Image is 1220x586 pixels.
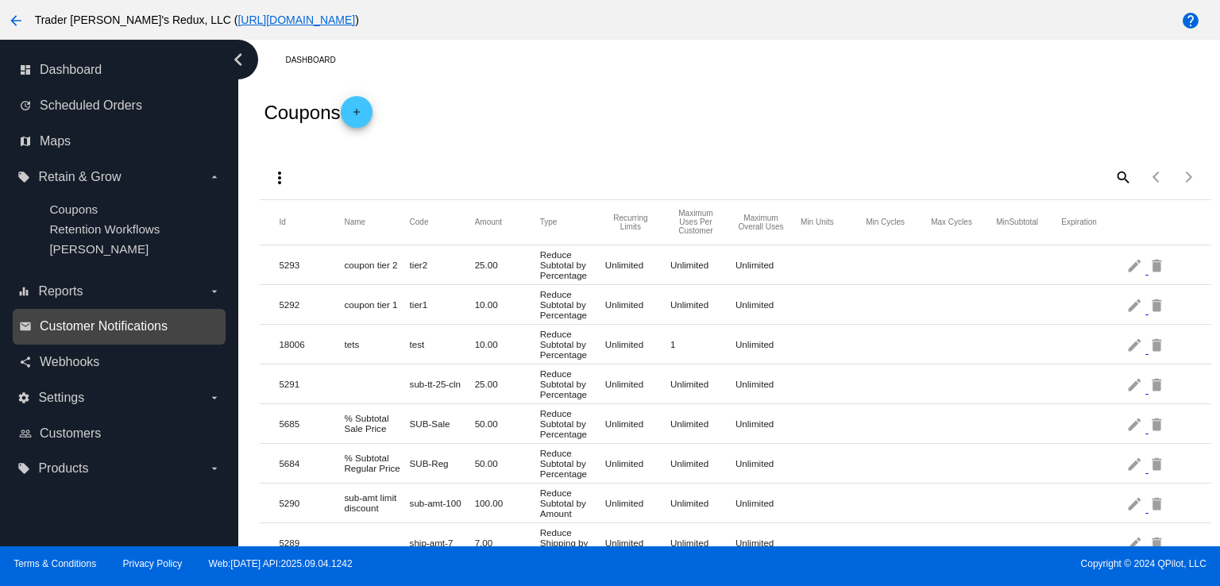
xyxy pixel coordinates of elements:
[410,494,475,512] mat-cell: sub-amt-100
[6,11,25,30] mat-icon: arrow_back
[1126,411,1145,436] mat-icon: edit
[1149,411,1168,436] mat-icon: delete
[475,256,540,274] mat-cell: 25.00
[14,558,96,569] a: Terms & Conditions
[670,209,721,235] button: Change sorting for CustomerConversionLimits
[670,375,735,393] mat-cell: Unlimited
[40,355,99,369] span: Webhooks
[1126,292,1145,317] mat-icon: edit
[208,171,221,183] i: arrow_drop_down
[670,534,735,552] mat-cell: Unlimited
[264,96,372,128] h2: Coupons
[735,414,801,433] mat-cell: Unlimited
[475,375,540,393] mat-cell: 25.00
[40,63,102,77] span: Dashboard
[475,454,540,472] mat-cell: 50.00
[540,285,605,324] mat-cell: Reduce Subtotal by Percentage
[40,426,101,441] span: Customers
[1149,491,1168,515] mat-icon: delete
[1149,372,1168,396] mat-icon: delete
[931,218,972,227] button: Change sorting for MaxCycles
[1126,253,1145,277] mat-icon: edit
[345,409,410,438] mat-cell: % Subtotal Sale Price
[605,256,670,274] mat-cell: Unlimited
[279,375,344,393] mat-cell: 5291
[208,391,221,404] i: arrow_drop_down
[670,414,735,433] mat-cell: Unlimited
[1149,253,1168,277] mat-icon: delete
[19,99,32,112] i: update
[19,421,221,446] a: people_outline Customers
[208,462,221,475] i: arrow_drop_down
[279,454,344,472] mat-cell: 5684
[605,534,670,552] mat-cell: Unlimited
[410,414,475,433] mat-cell: SUB-Sale
[410,256,475,274] mat-cell: tier2
[1149,292,1168,317] mat-icon: delete
[279,414,344,433] mat-cell: 5685
[1126,530,1145,555] mat-icon: edit
[605,414,670,433] mat-cell: Unlimited
[208,285,221,298] i: arrow_drop_down
[605,295,670,314] mat-cell: Unlimited
[49,202,98,216] a: Coupons
[410,454,475,472] mat-cell: SUB-Reg
[40,319,168,333] span: Customer Notifications
[279,335,344,353] mat-cell: 18006
[38,461,88,476] span: Products
[17,285,30,298] i: equalizer
[735,375,801,393] mat-cell: Unlimited
[735,214,786,231] button: Change sorting for SiteConversionLimits
[345,256,410,274] mat-cell: coupon tier 2
[345,218,366,227] button: Change sorting for Name
[475,335,540,353] mat-cell: 10.00
[40,134,71,148] span: Maps
[279,218,285,227] button: Change sorting for Id
[1126,372,1145,396] mat-icon: edit
[605,335,670,353] mat-cell: Unlimited
[996,218,1038,227] button: Change sorting for MinSubtotal
[1126,491,1145,515] mat-icon: edit
[540,523,605,562] mat-cell: Reduce Shipping by Amount
[19,320,32,333] i: email
[475,494,540,512] mat-cell: 100.00
[270,168,289,187] mat-icon: more_vert
[410,534,475,552] mat-cell: ship-amt-7
[123,558,183,569] a: Privacy Policy
[19,349,221,375] a: share Webhooks
[38,284,83,299] span: Reports
[1149,530,1168,555] mat-icon: delete
[345,335,410,353] mat-cell: tets
[735,454,801,472] mat-cell: Unlimited
[237,13,355,26] a: [URL][DOMAIN_NAME]
[19,93,221,118] a: update Scheduled Orders
[345,488,410,517] mat-cell: sub-amt limit discount
[19,356,32,368] i: share
[19,427,32,440] i: people_outline
[279,494,344,512] mat-cell: 5290
[475,534,540,552] mat-cell: 7.00
[49,222,160,236] a: Retention Workflows
[345,295,410,314] mat-cell: coupon tier 1
[1149,451,1168,476] mat-icon: delete
[19,64,32,76] i: dashboard
[19,57,221,83] a: dashboard Dashboard
[735,295,801,314] mat-cell: Unlimited
[19,135,32,148] i: map
[19,314,221,339] a: email Customer Notifications
[605,494,670,512] mat-cell: Unlimited
[475,295,540,314] mat-cell: 10.00
[605,454,670,472] mat-cell: Unlimited
[279,256,344,274] mat-cell: 5293
[735,335,801,353] mat-cell: Unlimited
[540,404,605,443] mat-cell: Reduce Subtotal by Percentage
[540,245,605,284] mat-cell: Reduce Subtotal by Percentage
[279,295,344,314] mat-cell: 5292
[1141,161,1173,193] button: Previous page
[1113,164,1132,189] mat-icon: search
[410,295,475,314] mat-cell: tier1
[605,214,656,231] button: Change sorting for RecurringLimits
[38,391,84,405] span: Settings
[1126,332,1145,357] mat-icon: edit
